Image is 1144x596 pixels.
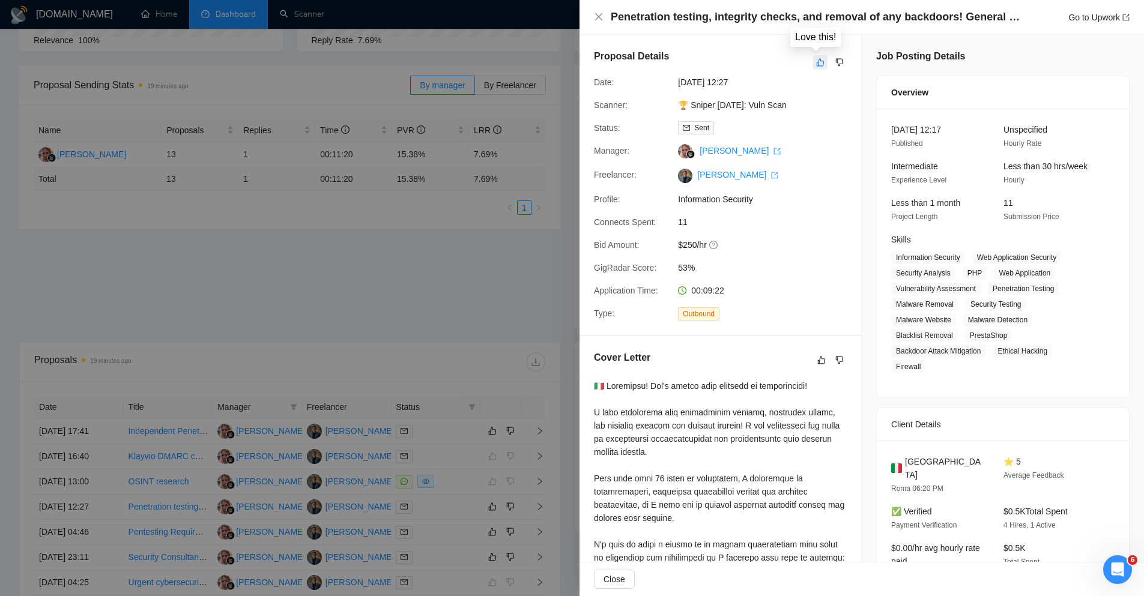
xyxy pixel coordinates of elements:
span: [DATE] 12:17 [891,125,941,134]
span: Application Time: [594,286,658,295]
span: [GEOGRAPHIC_DATA] [905,455,984,481]
span: Malware Detection [963,313,1032,327]
span: ⭐ 5 [1003,457,1021,466]
span: 11 [678,215,858,229]
button: Close [594,12,604,22]
span: Penetration Testing [988,282,1059,295]
img: c1w-ExEmrD1guFnWkAmcyQdglipOAY5D_dZgWmffb-62EBnfrGTzUgYCiMHEqzJ0nk [678,169,692,183]
span: Security Testing [966,298,1026,311]
span: $0.00/hr avg hourly rate paid [891,543,980,566]
span: [DATE] 12:27 [678,76,858,89]
img: gigradar-bm.png [686,150,695,158]
span: Hourly [1003,176,1024,184]
span: like [817,355,826,365]
span: export [773,148,781,155]
span: export [771,172,778,179]
span: Firewall [891,360,925,373]
span: $250/hr [678,238,858,251]
span: Manager: [594,146,629,155]
span: Freelancer: [594,170,637,179]
span: Close [604,573,625,586]
span: Profile: [594,194,620,204]
span: GigRadar Score: [594,263,656,272]
span: Overview [891,86,928,99]
a: [PERSON_NAME] export [700,146,781,155]
span: 6 [1128,555,1137,565]
span: Web Application [994,266,1055,280]
span: Total Spent [1003,558,1040,566]
div: Love this! [795,31,836,43]
span: 11 [1003,198,1013,208]
button: like [814,353,829,367]
span: export [1122,14,1130,21]
div: Client Details [891,408,1115,441]
span: Scanner: [594,100,628,110]
span: dislike [835,355,844,365]
span: close [594,12,604,22]
a: 🏆 Sniper [DATE]: Vuln Scan [678,100,786,110]
h4: Penetration testing, integrity checks, and removal of any backdoors! General security check! [611,10,1025,25]
span: Less than 1 month [891,198,960,208]
span: Submission Price [1003,212,1059,221]
span: Outbound [678,307,719,321]
span: Project Length [891,212,937,221]
span: Connects Spent: [594,217,656,227]
span: $0.5K Total Spent [1003,507,1068,516]
span: PHP [963,266,987,280]
button: like [813,55,828,70]
span: Blacklist Removal [891,329,958,342]
span: Less than 30 hrs/week [1003,161,1088,171]
span: Security Analysis [891,266,955,280]
span: 53% [678,261,858,274]
span: clock-circle [678,286,686,295]
button: dislike [832,55,847,70]
span: Information Security [891,251,965,264]
span: Malware Website [891,313,956,327]
a: Go to Upworkexport [1068,13,1130,22]
span: Intermediate [891,161,938,171]
h5: Job Posting Details [876,49,965,64]
button: dislike [832,353,847,367]
span: Ethical Hacking [993,345,1052,358]
span: Published [891,139,923,148]
span: Sent [694,124,709,132]
span: Status: [594,123,620,133]
button: Close [594,570,635,589]
span: Date: [594,77,614,87]
span: Backdoor Attack Mitigation [891,345,985,358]
span: Type: [594,309,614,318]
span: question-circle [709,240,719,250]
span: $0.5K [1003,543,1026,553]
span: Payment Verification [891,521,957,529]
span: Experience Level [891,176,946,184]
span: Bid Amount: [594,240,640,250]
img: 🇮🇹 [891,462,902,475]
a: [PERSON_NAME] export [697,170,778,179]
span: 4 Hires, 1 Active [1003,521,1056,529]
span: PrestaShop [965,329,1012,342]
span: Information Security [678,193,858,206]
span: like [816,58,825,67]
span: Roma 06:20 PM [891,484,943,493]
span: 00:09:22 [691,286,724,295]
h5: Proposal Details [594,49,669,64]
iframe: Intercom live chat [1103,555,1132,584]
span: ✅ Verified [891,507,932,516]
span: dislike [835,58,844,67]
span: Average Feedback [1003,471,1064,480]
span: Hourly Rate [1003,139,1041,148]
span: mail [683,124,690,131]
span: Skills [891,235,911,244]
span: Vulnerability Assessment [891,282,981,295]
span: Web Application Security [972,251,1062,264]
h5: Cover Letter [594,351,650,365]
span: Malware Removal [891,298,958,311]
span: Unspecified [1003,125,1047,134]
